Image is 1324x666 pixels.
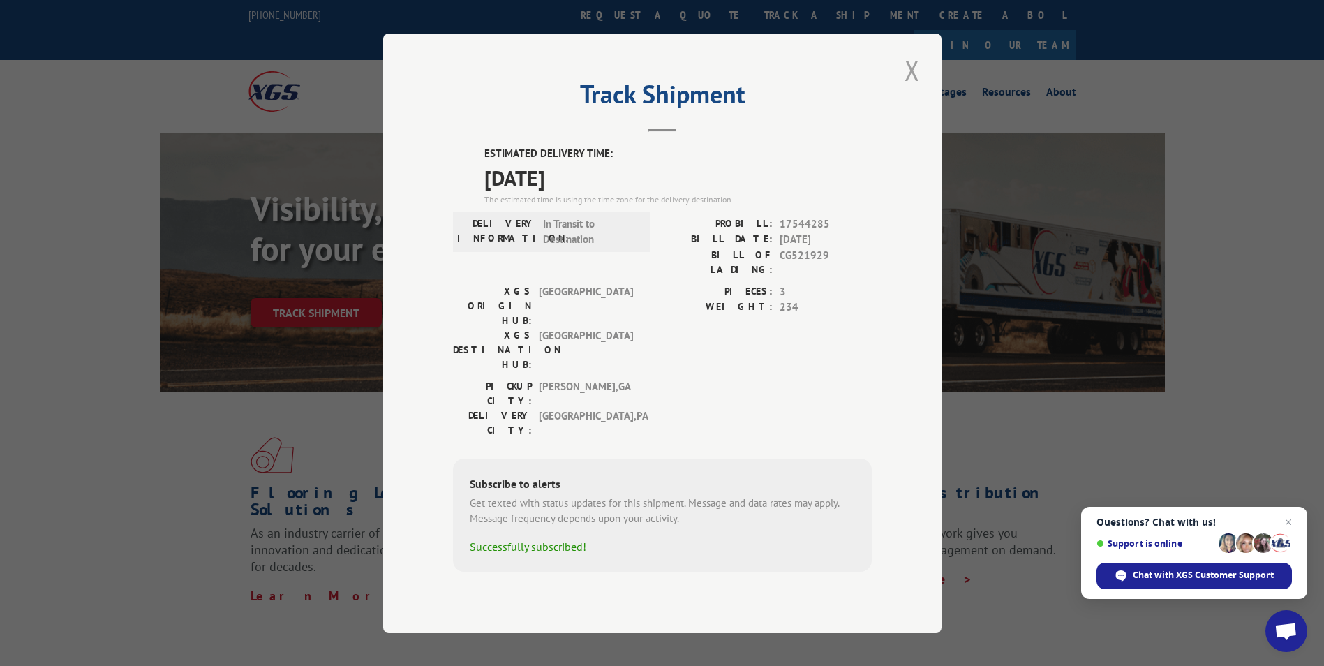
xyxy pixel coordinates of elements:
label: DELIVERY CITY: [453,408,532,437]
span: 234 [780,299,872,316]
label: WEIGHT: [662,299,773,316]
div: Successfully subscribed! [470,538,855,554]
label: PROBILL: [662,216,773,232]
span: [DATE] [484,161,872,193]
span: 17544285 [780,216,872,232]
label: BILL DATE: [662,232,773,248]
a: Open chat [1265,610,1307,652]
div: Get texted with status updates for this shipment. Message and data rates may apply. Message frequ... [470,495,855,526]
span: Support is online [1096,538,1214,549]
span: [GEOGRAPHIC_DATA] [539,327,633,371]
span: Questions? Chat with us! [1096,517,1292,528]
label: PICKUP CITY: [453,378,532,408]
div: Subscribe to alerts [470,475,855,495]
div: The estimated time is using the time zone for the delivery destination. [484,193,872,205]
span: [DATE] [780,232,872,248]
label: XGS ORIGIN HUB: [453,283,532,327]
span: CG521929 [780,247,872,276]
span: 3 [780,283,872,299]
span: Chat with XGS Customer Support [1133,569,1274,582]
span: In Transit to Destination [543,216,637,247]
span: [GEOGRAPHIC_DATA] [539,283,633,327]
label: ESTIMATED DELIVERY TIME: [484,146,872,162]
button: Close modal [900,51,924,89]
span: [GEOGRAPHIC_DATA] , PA [539,408,633,437]
label: PIECES: [662,283,773,299]
label: XGS DESTINATION HUB: [453,327,532,371]
span: [PERSON_NAME] , GA [539,378,633,408]
h2: Track Shipment [453,84,872,111]
span: Chat with XGS Customer Support [1096,563,1292,589]
label: DELIVERY INFORMATION: [457,216,536,247]
label: BILL OF LADING: [662,247,773,276]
